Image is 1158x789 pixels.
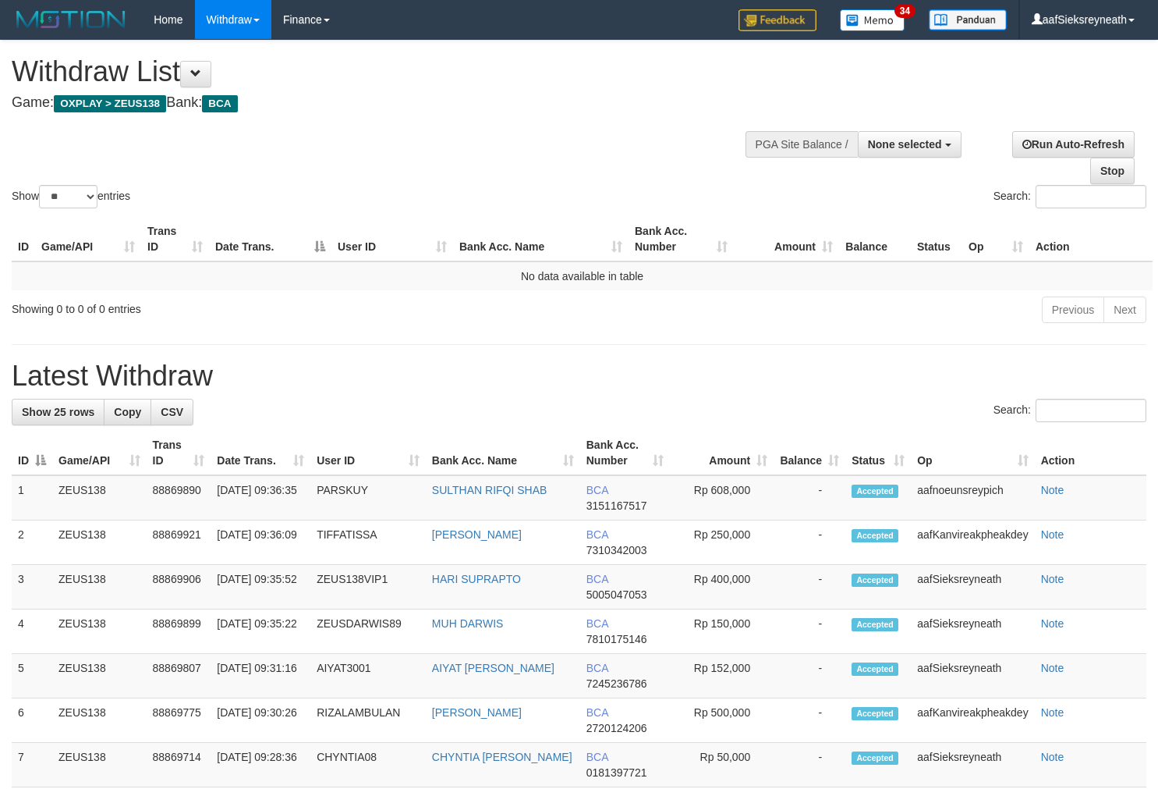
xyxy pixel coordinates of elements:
a: Note [1041,528,1064,541]
span: Accepted [852,663,898,676]
img: MOTION_logo.png [12,8,130,31]
th: Action [1029,217,1153,261]
td: ZEUS138VIP1 [310,565,426,610]
td: - [774,698,845,743]
span: BCA [586,617,608,630]
td: 88869714 [147,743,211,787]
td: 6 [12,698,52,743]
a: [PERSON_NAME] [432,528,522,541]
td: - [774,743,845,787]
th: Amount: activate to sort column ascending [670,431,774,475]
a: Stop [1090,158,1135,184]
a: Copy [104,399,151,425]
th: Status: activate to sort column ascending [845,431,911,475]
span: 34 [894,4,915,18]
span: BCA [586,751,608,763]
img: panduan.png [929,9,1007,30]
td: aafKanvireakpheakdey [911,521,1034,565]
td: ZEUS138 [52,610,147,654]
td: Rp 150,000 [670,610,774,654]
th: User ID: activate to sort column ascending [331,217,453,261]
span: BCA [586,706,608,719]
span: Copy 7310342003 to clipboard [586,544,647,556]
td: ZEUSDARWIS89 [310,610,426,654]
th: Game/API: activate to sort column ascending [52,431,147,475]
td: 2 [12,521,52,565]
td: aafSieksreyneath [911,610,1034,654]
td: RIZALAMBULAN [310,698,426,743]
td: 88869775 [147,698,211,743]
td: ZEUS138 [52,698,147,743]
td: ZEUS138 [52,521,147,565]
h1: Latest Withdraw [12,361,1146,392]
h4: Game: Bank: [12,95,756,111]
td: 1 [12,475,52,521]
td: 88869906 [147,565,211,610]
a: MUH DARWIS [432,617,504,630]
a: Note [1041,662,1064,674]
td: - [774,565,845,610]
td: - [774,475,845,521]
td: Rp 500,000 [670,698,774,743]
a: CHYNTIA [PERSON_NAME] [432,751,572,763]
th: Balance: activate to sort column ascending [774,431,845,475]
a: SULTHAN RIFQI SHAB [432,484,547,496]
td: PARSKUY [310,475,426,521]
span: Accepted [852,707,898,720]
td: 88869899 [147,610,211,654]
input: Search: [1036,399,1146,422]
span: Copy 5005047053 to clipboard [586,588,647,601]
td: Rp 608,000 [670,475,774,521]
span: Copy [114,406,141,418]
td: ZEUS138 [52,743,147,787]
a: Show 25 rows [12,399,104,425]
th: Op: activate to sort column ascending [911,431,1034,475]
select: Showentries [39,185,97,208]
div: PGA Site Balance / [745,131,858,158]
span: Accepted [852,618,898,631]
label: Search: [993,185,1146,208]
td: [DATE] 09:35:22 [211,610,310,654]
span: Copy 7245236786 to clipboard [586,677,647,690]
th: Date Trans.: activate to sort column ascending [211,431,310,475]
input: Search: [1036,185,1146,208]
th: Status [911,217,962,261]
a: Note [1041,706,1064,719]
th: Op: activate to sort column ascending [962,217,1029,261]
td: 88869890 [147,475,211,521]
a: AIYAT [PERSON_NAME] [432,662,554,674]
td: ZEUS138 [52,565,147,610]
td: 7 [12,743,52,787]
td: No data available in table [12,261,1153,290]
td: aafSieksreyneath [911,654,1034,698]
span: Accepted [852,485,898,498]
span: CSV [161,406,183,418]
span: BCA [586,573,608,585]
th: Bank Acc. Name: activate to sort column ascending [453,217,629,261]
img: Feedback.jpg [738,9,816,31]
td: 3 [12,565,52,610]
th: Game/API: activate to sort column ascending [35,217,141,261]
th: Balance [839,217,911,261]
th: ID [12,217,35,261]
a: Note [1041,573,1064,585]
a: Note [1041,617,1064,630]
span: BCA [586,484,608,496]
td: aafSieksreyneath [911,565,1034,610]
th: Bank Acc. Number: activate to sort column ascending [580,431,670,475]
span: Accepted [852,752,898,765]
th: User ID: activate to sort column ascending [310,431,426,475]
th: Trans ID: activate to sort column ascending [141,217,209,261]
th: Action [1035,431,1146,475]
td: CHYNTIA08 [310,743,426,787]
span: Show 25 rows [22,406,94,418]
td: 4 [12,610,52,654]
td: Rp 152,000 [670,654,774,698]
span: Accepted [852,574,898,587]
td: 88869921 [147,521,211,565]
td: [DATE] 09:28:36 [211,743,310,787]
span: Accepted [852,529,898,542]
td: [DATE] 09:36:35 [211,475,310,521]
a: Note [1041,751,1064,763]
span: Copy 2720124206 to clipboard [586,722,647,734]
